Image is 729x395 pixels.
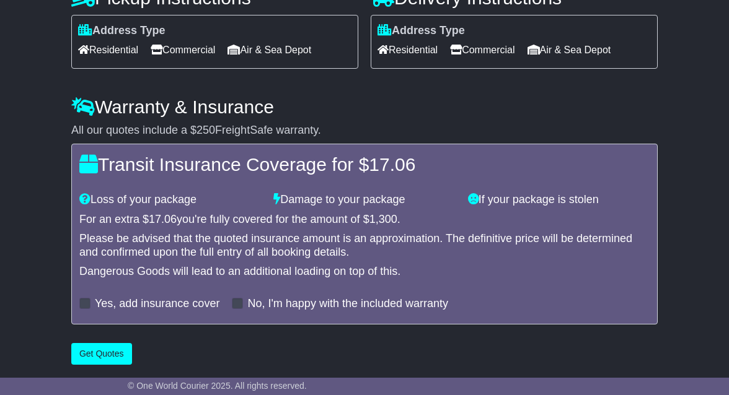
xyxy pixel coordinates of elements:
[450,40,515,59] span: Commercial
[128,381,307,391] span: © One World Courier 2025. All rights reserved.
[71,343,132,365] button: Get Quotes
[247,297,448,311] label: No, I'm happy with the included warranty
[73,193,267,207] div: Loss of your package
[462,193,656,207] div: If your package is stolen
[79,154,650,175] h4: Transit Insurance Coverage for $
[369,213,397,225] span: 1,300
[151,40,215,59] span: Commercial
[378,24,465,38] label: Address Type
[78,40,138,59] span: Residential
[378,40,438,59] span: Residential
[79,232,650,259] div: Please be advised that the quoted insurance amount is an approximation. The definitive price will...
[79,213,650,227] div: For an extra $ you're fully covered for the amount of $ .
[369,154,415,175] span: 17.06
[71,124,658,137] div: All our quotes include a $ FreightSafe warranty.
[78,24,166,38] label: Address Type
[95,297,219,311] label: Yes, add insurance cover
[149,213,177,225] span: 17.06
[228,40,311,59] span: Air & Sea Depot
[528,40,611,59] span: Air & Sea Depot
[79,265,650,279] div: Dangerous Goods will lead to an additional loading on top of this.
[71,97,658,117] h4: Warranty & Insurance
[197,124,215,136] span: 250
[267,193,461,207] div: Damage to your package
